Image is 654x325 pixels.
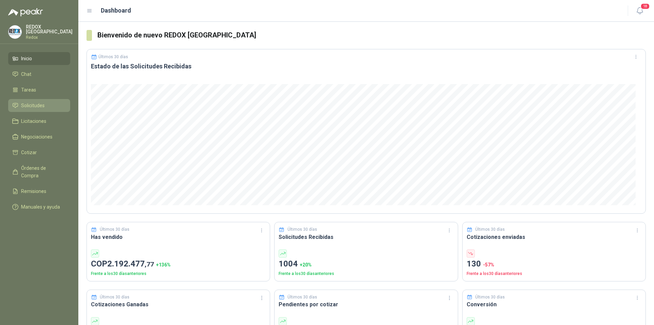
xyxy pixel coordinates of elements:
[279,300,453,309] h3: Pendientes por cotizar
[8,99,70,112] a: Solicitudes
[8,200,70,213] a: Manuales y ayuda
[8,130,70,143] a: Negociaciones
[21,117,46,125] span: Licitaciones
[300,262,312,267] span: + 20 %
[91,300,266,309] h3: Cotizaciones Ganadas
[91,62,641,70] h3: Estado de las Solicitudes Recibidas
[287,294,317,300] p: Últimos 30 días
[287,226,317,233] p: Últimos 30 días
[9,26,21,38] img: Company Logo
[21,133,52,141] span: Negociaciones
[21,102,45,109] span: Solicitudes
[8,83,70,96] a: Tareas
[467,258,641,271] p: 130
[483,262,494,267] span: -57 %
[8,146,70,159] a: Cotizar
[8,68,70,81] a: Chat
[21,70,31,78] span: Chat
[634,5,646,17] button: 18
[91,271,266,277] p: Frente a los 30 días anteriores
[91,258,266,271] p: COP
[279,233,453,241] h3: Solicitudes Recibidas
[279,258,453,271] p: 1004
[101,6,131,15] h1: Dashboard
[8,115,70,128] a: Licitaciones
[467,233,641,241] h3: Cotizaciones enviadas
[279,271,453,277] p: Frente a los 30 días anteriores
[8,8,43,16] img: Logo peakr
[107,259,154,269] span: 2.192.477
[8,185,70,198] a: Remisiones
[475,294,505,300] p: Últimos 30 días
[467,300,641,309] h3: Conversión
[21,188,46,195] span: Remisiones
[21,164,64,179] span: Órdenes de Compra
[26,35,73,39] p: Redox
[97,30,646,40] h3: Bienvenido de nuevo REDOX [GEOGRAPHIC_DATA]
[21,149,37,156] span: Cotizar
[91,233,266,241] h3: Has vendido
[475,226,505,233] p: Últimos 30 días
[467,271,641,277] p: Frente a los 30 días anteriores
[98,54,128,59] p: Últimos 30 días
[100,226,129,233] p: Últimos 30 días
[640,3,650,10] span: 18
[8,52,70,65] a: Inicio
[156,262,171,267] span: + 136 %
[100,294,129,300] p: Últimos 30 días
[21,55,32,62] span: Inicio
[145,260,154,268] span: ,77
[21,86,36,94] span: Tareas
[26,25,73,34] p: REDOX [GEOGRAPHIC_DATA]
[8,162,70,182] a: Órdenes de Compra
[21,203,60,211] span: Manuales y ayuda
